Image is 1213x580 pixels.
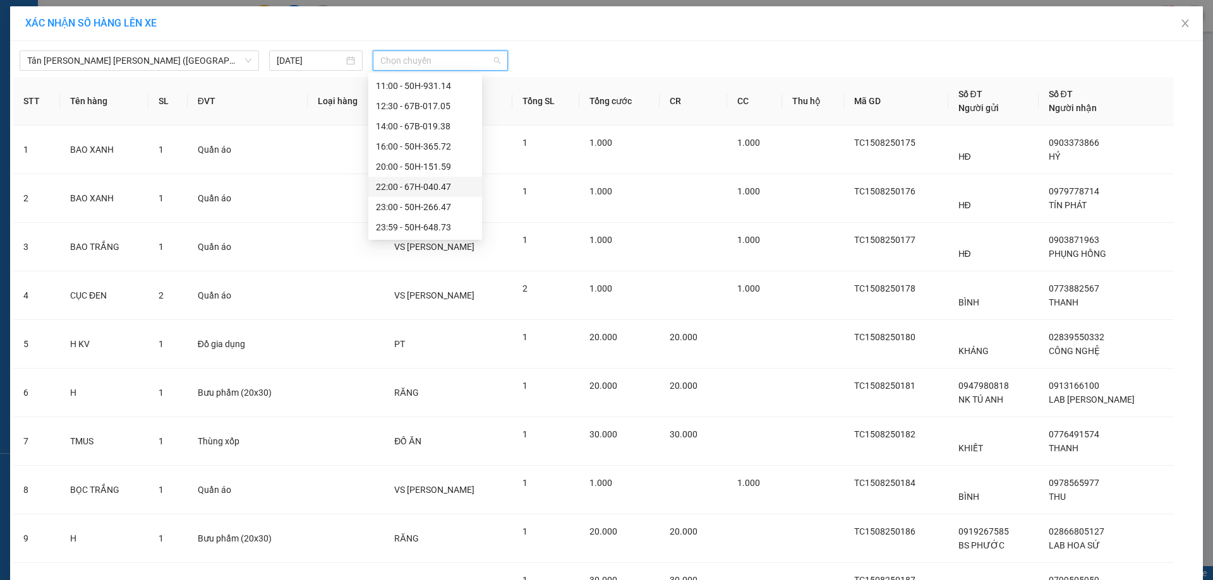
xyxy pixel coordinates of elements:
[1049,200,1087,210] span: TÍN PHÁT
[13,417,60,466] td: 7
[589,186,612,196] span: 1.000
[394,436,421,446] span: ĐỒ ĂN
[60,77,148,126] th: Tên hàng
[13,126,60,174] td: 1
[589,526,617,536] span: 20.000
[737,235,760,245] span: 1.000
[958,526,1009,536] span: 0919267585
[737,283,760,293] span: 1.000
[13,514,60,563] td: 9
[60,514,148,563] td: H
[670,429,697,439] span: 30.000
[958,346,989,356] span: KHÁNG
[27,51,251,70] span: Tân Châu - Hồ Chí Minh (Giường)
[13,320,60,369] td: 5
[159,339,164,349] span: 1
[737,138,760,148] span: 1.000
[13,369,60,417] td: 6
[13,271,60,320] td: 4
[854,283,915,293] span: TC1508250178
[60,369,148,417] td: H
[159,145,164,155] span: 1
[958,151,971,162] span: HĐ
[1049,526,1104,536] span: 02866805127
[958,492,979,502] span: BÌNH
[1049,394,1135,405] span: LAB [PERSON_NAME]
[380,51,500,70] span: Chọn chuyến
[522,429,528,439] span: 1
[737,478,760,488] span: 1.000
[522,526,528,536] span: 1
[854,138,915,148] span: TC1508250175
[394,533,418,543] span: RĂNG
[60,320,148,369] td: H KV
[277,54,344,68] input: 15/08/2025
[159,485,164,495] span: 1
[188,174,308,223] td: Quần áo
[782,77,844,126] th: Thu hộ
[522,283,528,293] span: 2
[1049,381,1099,391] span: 0913166100
[188,77,308,126] th: ĐVT
[854,429,915,439] span: TC1508250182
[958,540,1005,550] span: BS PHƯỚC
[308,77,384,126] th: Loại hàng
[1049,540,1100,550] span: LAB HOA SỨ
[522,478,528,488] span: 1
[1049,429,1099,439] span: 0776491574
[737,186,760,196] span: 1.000
[394,339,405,349] span: PT
[376,160,474,174] div: 20:00 - 50H-151.59
[958,381,1009,391] span: 0947980818
[394,290,474,300] span: VS [PERSON_NAME]
[188,271,308,320] td: Quần áo
[522,186,528,196] span: 1
[188,126,308,174] td: Quần áo
[376,220,474,234] div: 23:59 - 50H-648.73
[660,77,727,126] th: CR
[13,174,60,223] td: 2
[1049,478,1099,488] span: 0978565977
[60,466,148,514] td: BỌC TRẮNG
[159,436,164,446] span: 1
[958,89,982,99] span: Số ĐT
[844,77,948,126] th: Mã GD
[1049,235,1099,245] span: 0903871963
[60,174,148,223] td: BAO XANH
[589,478,612,488] span: 1.000
[958,443,983,453] span: KHIẾT
[1049,492,1066,502] span: THU
[1049,138,1099,148] span: 0903373866
[854,526,915,536] span: TC1508250186
[376,139,474,153] div: 16:00 - 50H-365.72
[60,223,148,271] td: BAO TRẮNG
[854,381,915,391] span: TC1508250181
[1180,18,1190,28] span: close
[394,242,474,252] span: VS [PERSON_NAME]
[13,77,60,126] th: STT
[1049,297,1078,307] span: THANH
[188,417,308,466] td: Thùng xốp
[958,103,999,113] span: Người gửi
[13,466,60,514] td: 8
[159,388,164,398] span: 1
[589,235,612,245] span: 1.000
[25,17,157,29] span: XÁC NHẬN SỐ HÀNG LÊN XE
[589,283,612,293] span: 1.000
[188,514,308,563] td: Bưu phẩm (20x30)
[854,478,915,488] span: TC1508250184
[159,193,164,203] span: 1
[376,119,474,133] div: 14:00 - 67B-019.38
[589,381,617,391] span: 20.000
[1049,249,1106,259] span: PHỤNG HỒNG
[727,77,782,126] th: CC
[13,223,60,271] td: 3
[159,290,164,300] span: 2
[589,429,617,439] span: 30.000
[670,381,697,391] span: 20.000
[958,394,1003,405] span: NK TÚ ANH
[522,138,528,148] span: 1
[670,526,697,536] span: 20.000
[376,200,474,214] div: 23:00 - 50H-266.47
[394,485,474,495] span: VS [PERSON_NAME]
